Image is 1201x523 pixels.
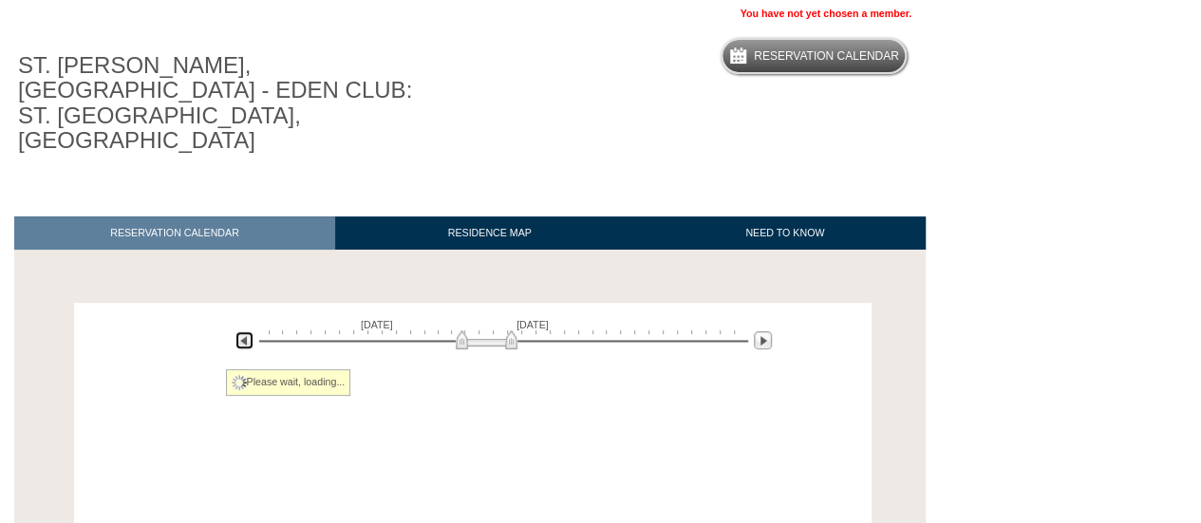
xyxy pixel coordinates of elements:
[232,375,247,390] img: spinner2.gif
[754,50,899,63] h5: Reservation Calendar
[741,8,911,19] span: You have not yet chosen a member.
[226,369,351,396] div: Please wait, loading...
[516,319,549,330] span: [DATE]
[14,216,335,250] a: RESERVATION CALENDAR
[754,331,772,349] img: Next
[14,49,440,158] h1: ST. [PERSON_NAME], [GEOGRAPHIC_DATA] - EDEN CLUB: ST. [GEOGRAPHIC_DATA], [GEOGRAPHIC_DATA]
[335,216,645,250] a: RESIDENCE MAP
[235,331,253,349] img: Previous
[644,216,926,250] a: NEED TO KNOW
[361,319,393,330] span: [DATE]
